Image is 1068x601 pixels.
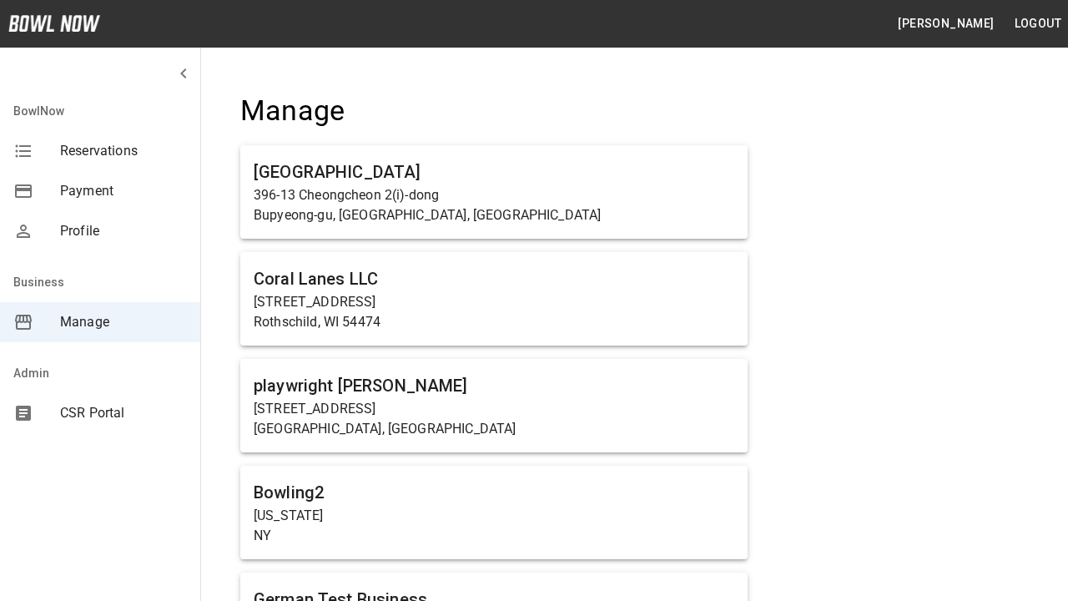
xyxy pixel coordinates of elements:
[254,292,734,312] p: [STREET_ADDRESS]
[254,506,734,526] p: [US_STATE]
[254,205,734,225] p: Bupyeong-gu, [GEOGRAPHIC_DATA], [GEOGRAPHIC_DATA]
[60,221,187,241] span: Profile
[60,141,187,161] span: Reservations
[254,399,734,419] p: [STREET_ADDRESS]
[254,265,734,292] h6: Coral Lanes LLC
[8,15,100,32] img: logo
[60,181,187,201] span: Payment
[254,526,734,546] p: NY
[254,479,734,506] h6: Bowling2
[891,8,1000,39] button: [PERSON_NAME]
[240,93,748,129] h4: Manage
[254,159,734,185] h6: [GEOGRAPHIC_DATA]
[1008,8,1068,39] button: Logout
[254,372,734,399] h6: playwright [PERSON_NAME]
[254,419,734,439] p: [GEOGRAPHIC_DATA], [GEOGRAPHIC_DATA]
[60,403,187,423] span: CSR Portal
[254,185,734,205] p: 396-13 Cheongcheon 2(i)-dong
[60,312,187,332] span: Manage
[254,312,734,332] p: Rothschild, WI 54474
